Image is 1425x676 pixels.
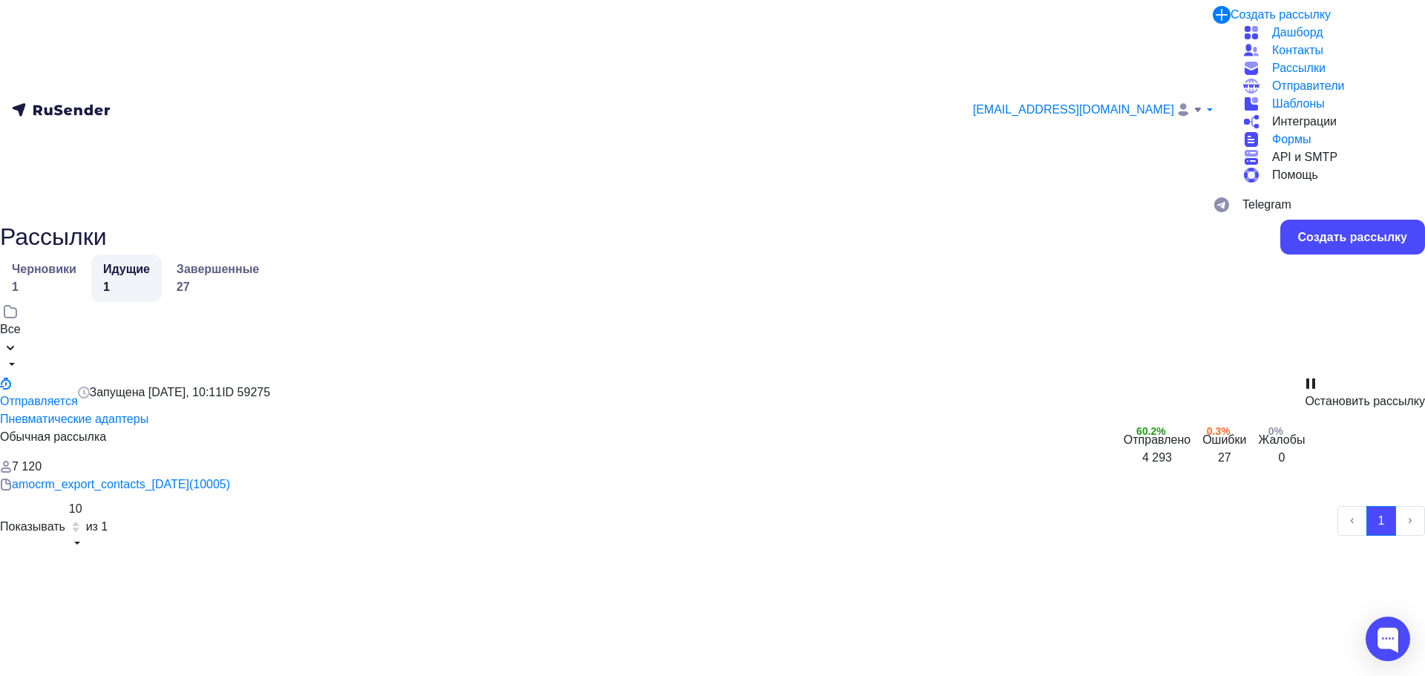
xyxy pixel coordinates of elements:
span: Интеграции [1272,113,1337,131]
div: 10 [69,500,82,518]
span: ID [222,386,234,398]
div: Ошибки [1202,431,1246,449]
a: Отправители [1242,77,1413,95]
div: Запущена [DATE], 10:11 [78,384,223,401]
div: Создать рассылку [1231,6,1331,24]
a: Завершенные27 [165,255,271,302]
div: 0 [1278,449,1285,467]
button: 10 [68,499,83,554]
span: API и SMTP [1272,148,1337,166]
div: 1 [12,278,76,296]
div: 4 293 [1142,449,1172,467]
a: Дашборд [1242,24,1413,42]
a: Идущие1 [91,255,162,302]
div: 7 120 [12,458,42,476]
a: Рассылки [1242,59,1413,77]
span: [EMAIL_ADDRESS][DOMAIN_NAME] [973,101,1174,119]
div: из 1 [86,518,108,536]
span: Шаблоны [1272,95,1325,113]
a: Контакты [1242,42,1413,59]
div: 1 [103,278,150,296]
a: Шаблоны [1242,95,1413,113]
button: Go to page 1 [1366,506,1396,536]
div: amocrm_export_contacts_[DATE] [12,476,189,493]
span: Контакты [1272,42,1323,59]
ul: Pagination [1337,506,1425,536]
a: [EMAIL_ADDRESS][DOMAIN_NAME] [973,101,1213,119]
span: Отправители [1272,77,1344,95]
span: Рассылки [1272,59,1326,77]
div: 27 [177,278,259,296]
span: Дашборд [1272,24,1323,42]
div: Жалобы [1258,431,1305,449]
div: Остановить рассылку [1305,393,1425,410]
div: Отправлено [1124,431,1190,449]
span: 59275 [237,386,271,398]
span: Telegram [1242,196,1291,214]
a: amocrm_export_contacts_[DATE] (10005) [12,476,230,493]
div: 27 [1218,449,1231,467]
span: Формы [1272,131,1311,148]
a: Формы [1242,131,1413,148]
div: (10005) [189,476,230,493]
div: Создать рассылку [1298,229,1407,246]
span: Помощь [1272,166,1318,184]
